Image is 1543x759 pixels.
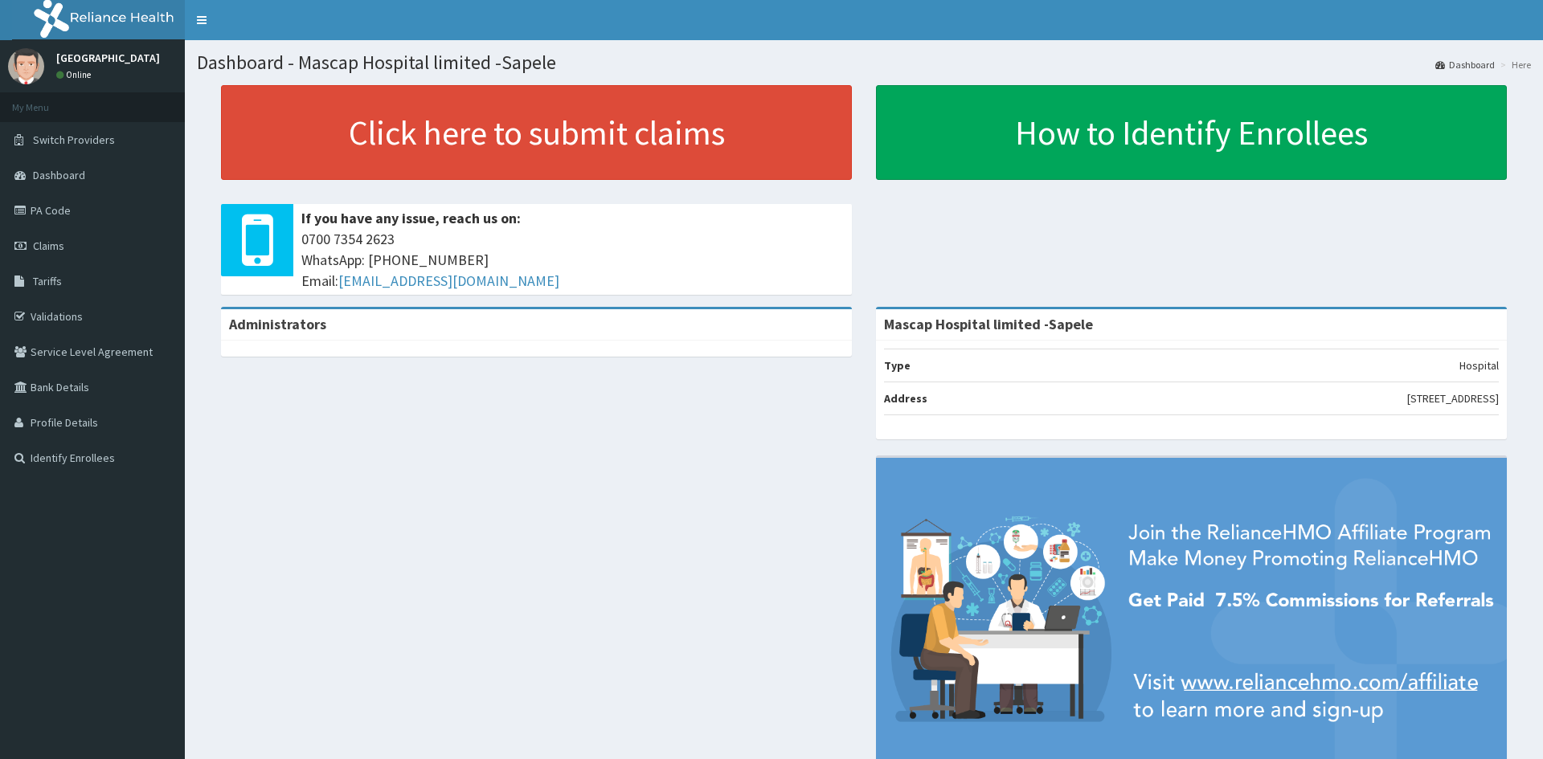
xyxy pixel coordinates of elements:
span: 0700 7354 2623 WhatsApp: [PHONE_NUMBER] Email: [301,229,844,291]
b: Address [884,391,927,406]
b: If you have any issue, reach us on: [301,209,521,227]
b: Type [884,358,911,373]
h1: Dashboard - Mascap Hospital limited -Sapele [197,52,1531,73]
strong: Mascap Hospital limited -Sapele [884,315,1093,333]
p: [GEOGRAPHIC_DATA] [56,52,160,63]
a: Dashboard [1435,58,1495,71]
span: Claims [33,239,64,253]
a: [EMAIL_ADDRESS][DOMAIN_NAME] [338,271,559,290]
span: Switch Providers [33,133,115,147]
img: User Image [8,48,44,84]
a: Online [56,69,95,80]
a: Click here to submit claims [221,85,852,180]
p: [STREET_ADDRESS] [1407,390,1499,406]
p: Hospital [1459,357,1499,373]
b: Administrators [229,315,326,333]
span: Dashboard [33,168,85,182]
a: How to Identify Enrollees [876,85,1507,180]
li: Here [1496,58,1531,71]
span: Tariffs [33,274,62,288]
